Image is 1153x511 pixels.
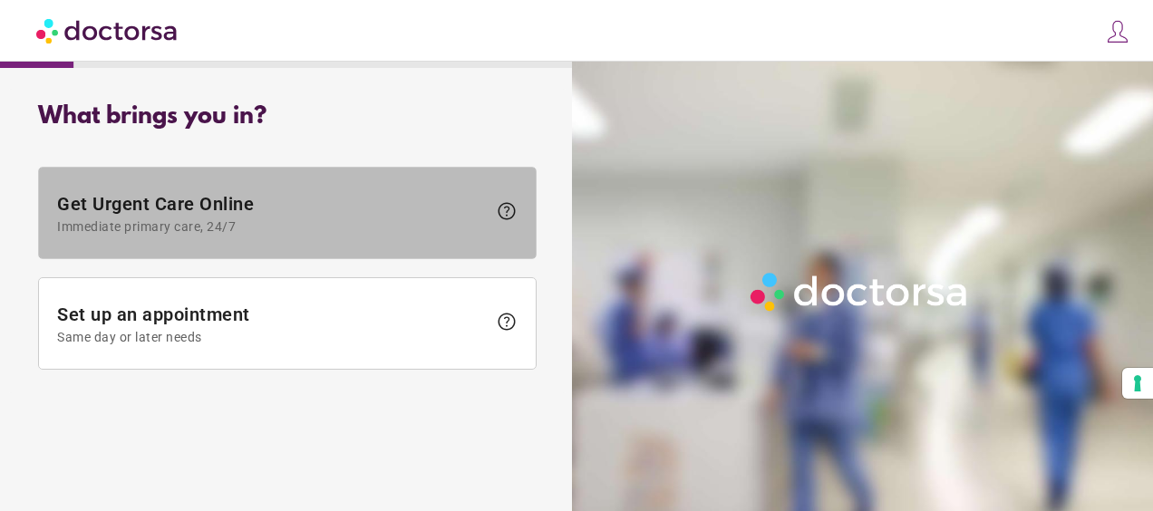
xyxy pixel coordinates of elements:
[57,330,487,344] span: Same day or later needs
[496,200,518,222] span: help
[1122,368,1153,399] button: Your consent preferences for tracking technologies
[38,103,537,130] div: What brings you in?
[57,219,487,234] span: Immediate primary care, 24/7
[36,10,179,51] img: Doctorsa.com
[496,311,518,333] span: help
[57,304,487,344] span: Set up an appointment
[57,193,487,234] span: Get Urgent Care Online
[744,266,974,318] img: Logo-Doctorsa-trans-White-partial-flat.png
[1105,19,1130,44] img: icons8-customer-100.png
